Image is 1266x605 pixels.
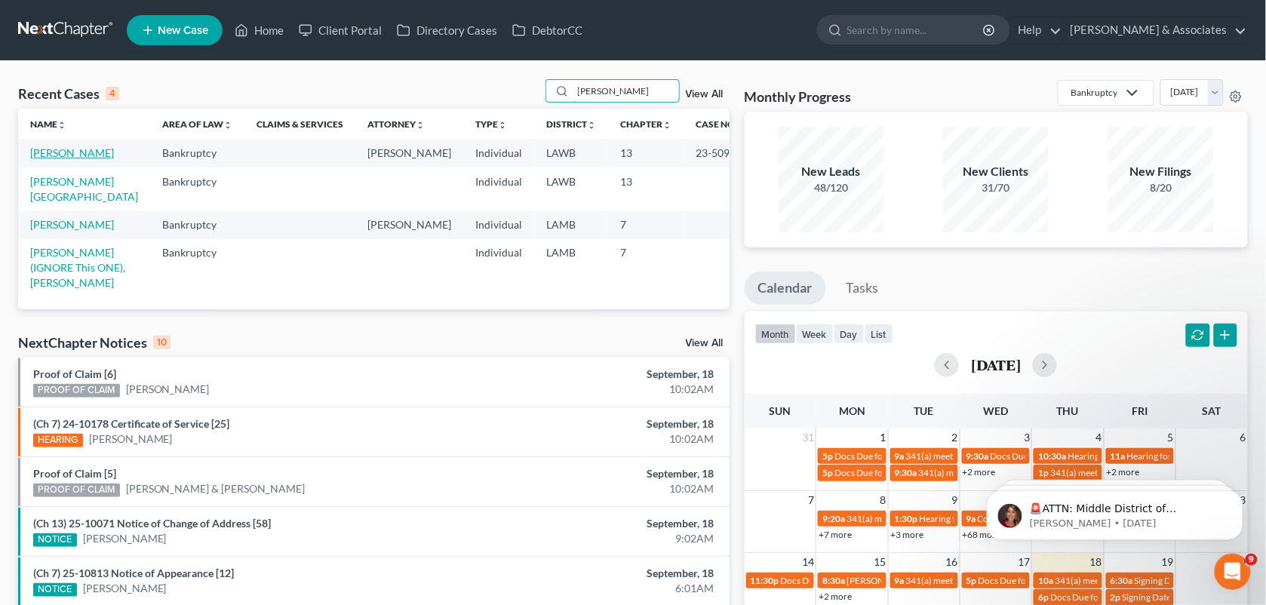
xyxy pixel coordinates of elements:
[906,450,1052,462] span: 341(a) meeting for [PERSON_NAME]
[895,575,905,586] span: 9a
[497,382,714,397] div: 10:02AM
[89,431,173,447] a: [PERSON_NAME]
[463,139,534,167] td: Individual
[83,531,167,546] a: [PERSON_NAME]
[1011,17,1062,44] a: Help
[964,459,1266,564] iframe: Intercom notifications message
[895,467,917,478] span: 9:30a
[463,239,534,297] td: Individual
[1057,404,1079,417] span: Thu
[33,484,120,497] div: PROOF OF CLAIM
[1111,591,1121,603] span: 2p
[33,434,83,447] div: HEARING
[1038,450,1066,462] span: 10:30a
[497,531,714,546] div: 9:02AM
[475,118,507,130] a: Typeunfold_more
[822,450,833,462] span: 5p
[30,218,114,231] a: [PERSON_NAME]
[819,591,852,602] a: +2 more
[33,467,116,480] a: Proof of Claim [5]
[126,481,306,496] a: [PERSON_NAME] & [PERSON_NAME]
[30,146,114,159] a: [PERSON_NAME]
[497,481,714,496] div: 10:02AM
[497,416,714,431] div: September, 18
[1239,428,1248,447] span: 6
[891,529,924,540] a: +3 more
[943,163,1049,180] div: New Clients
[943,180,1049,195] div: 31/70
[33,367,116,380] a: Proof of Claim [6]
[1071,86,1117,99] div: Bankruptcy
[1215,554,1251,590] iframe: Intercom live chat
[834,450,959,462] span: Docs Due for [PERSON_NAME]
[1063,17,1247,44] a: [PERSON_NAME] & Associates
[1166,428,1175,447] span: 5
[796,324,834,344] button: week
[33,384,120,398] div: PROOF OF CLAIM
[745,88,852,106] h3: Monthly Progress
[227,17,291,44] a: Home
[223,121,232,130] i: unfold_more
[367,118,425,130] a: Attorneyunfold_more
[463,210,534,238] td: Individual
[608,210,684,238] td: 7
[971,357,1021,373] h2: [DATE]
[126,382,210,397] a: [PERSON_NAME]
[150,167,244,210] td: Bankruptcy
[497,581,714,596] div: 6:01AM
[1203,404,1221,417] span: Sat
[819,529,852,540] a: +7 more
[1038,575,1053,586] span: 10a
[497,466,714,481] div: September, 18
[498,121,507,130] i: unfold_more
[1111,450,1126,462] span: 11a
[106,87,119,100] div: 4
[847,16,985,44] input: Search by name...
[1127,450,1245,462] span: Hearing for [PERSON_NAME]
[834,467,959,478] span: Docs Due for [PERSON_NAME]
[966,450,989,462] span: 9:30a
[150,210,244,238] td: Bankruptcy
[686,89,724,100] a: View All
[963,529,1001,540] a: +68 more
[895,513,918,524] span: 1:30p
[906,575,1052,586] span: 341(a) meeting for [PERSON_NAME]
[162,118,232,130] a: Area of Lawunfold_more
[83,581,167,596] a: [PERSON_NAME]
[608,239,684,297] td: 7
[546,118,596,130] a: Districtunfold_more
[33,517,271,530] a: (Ch 13) 25-10071 Notice of Change of Address [58]
[662,121,671,130] i: unfold_more
[945,553,960,571] span: 16
[755,324,796,344] button: month
[847,513,992,524] span: 341(a) meeting for [PERSON_NAME]
[984,404,1009,417] span: Wed
[686,338,724,349] a: View All
[355,210,463,238] td: [PERSON_NAME]
[822,513,845,524] span: 9:20a
[951,428,960,447] span: 2
[920,513,1037,524] span: Hearing for [PERSON_NAME]
[1022,428,1031,447] span: 3
[979,575,1103,586] span: Docs Due for [PERSON_NAME]
[620,118,671,130] a: Chapterunfold_more
[1038,591,1049,603] span: 6p
[1068,450,1185,462] span: Hearing for [PERSON_NAME]
[150,239,244,297] td: Bankruptcy
[18,333,171,352] div: NextChapter Notices
[847,575,917,586] span: [PERSON_NAME]
[879,428,888,447] span: 1
[497,516,714,531] div: September, 18
[822,575,845,586] span: 8:30a
[1095,428,1104,447] span: 4
[573,80,679,102] input: Search by name...
[781,575,905,586] span: Docs Due for [PERSON_NAME]
[873,553,888,571] span: 15
[497,367,714,382] div: September, 18
[534,167,608,210] td: LAWB
[966,575,977,586] span: 5p
[150,139,244,167] td: Bankruptcy
[33,417,229,430] a: (Ch 7) 24-10178 Certificate of Service [25]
